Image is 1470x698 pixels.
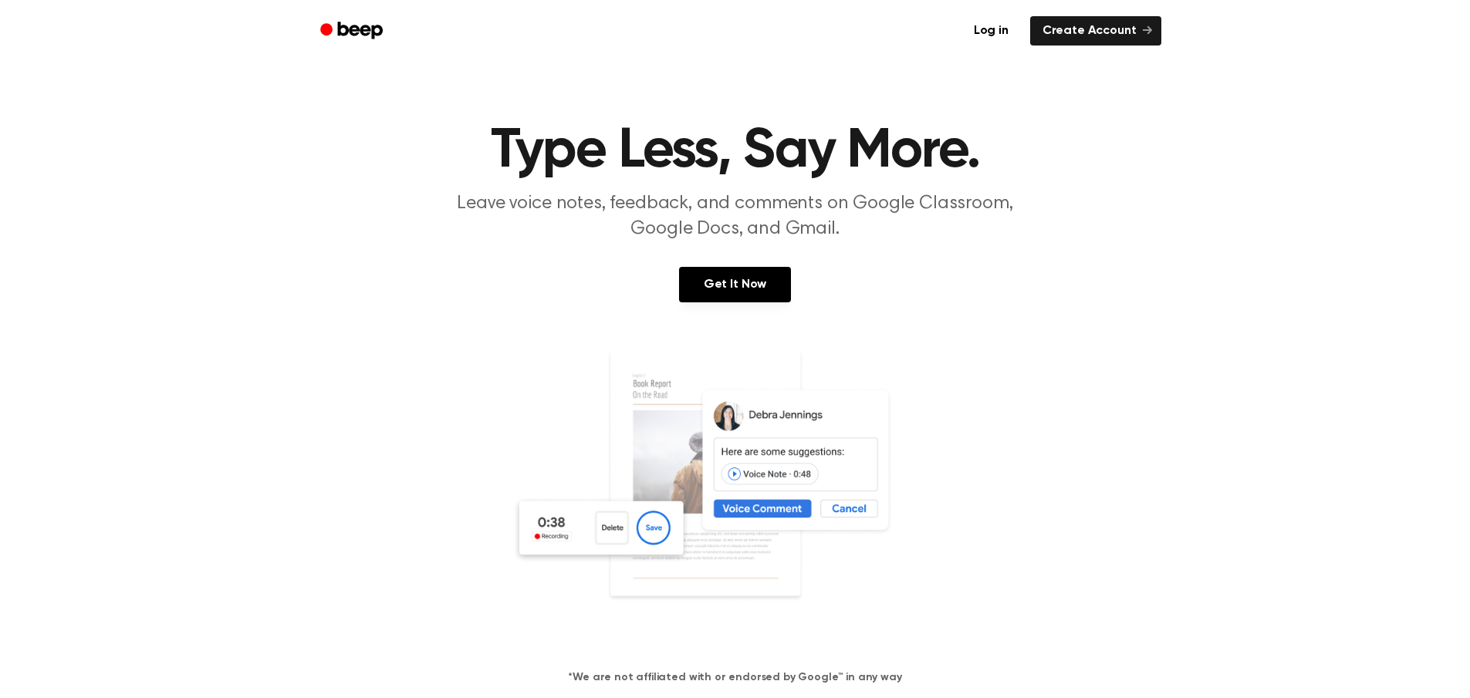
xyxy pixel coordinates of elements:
[19,669,1451,686] h4: *We are not affiliated with or endorsed by Google™ in any way
[439,191,1032,242] p: Leave voice notes, feedback, and comments on Google Classroom, Google Docs, and Gmail.
[512,349,959,645] img: Voice Comments on Docs and Recording Widget
[1030,16,1161,46] a: Create Account
[961,16,1021,46] a: Log in
[679,267,791,302] a: Get It Now
[309,16,397,46] a: Beep
[340,123,1130,179] h1: Type Less, Say More.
